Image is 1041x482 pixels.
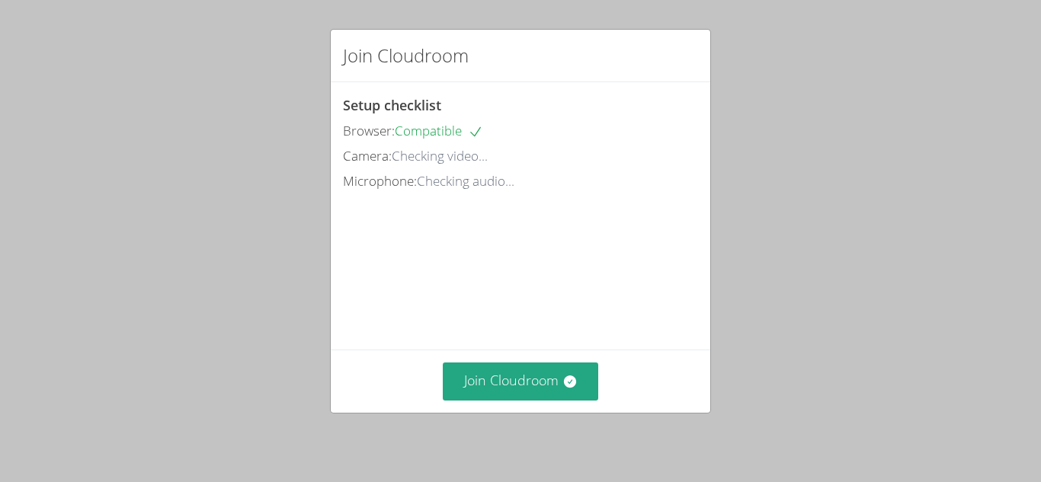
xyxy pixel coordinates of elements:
[417,172,514,190] span: Checking audio...
[343,42,469,69] h2: Join Cloudroom
[343,122,395,139] span: Browser:
[395,122,483,139] span: Compatible
[343,96,441,114] span: Setup checklist
[343,147,392,164] span: Camera:
[343,172,417,190] span: Microphone:
[443,362,599,400] button: Join Cloudroom
[392,147,488,164] span: Checking video...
